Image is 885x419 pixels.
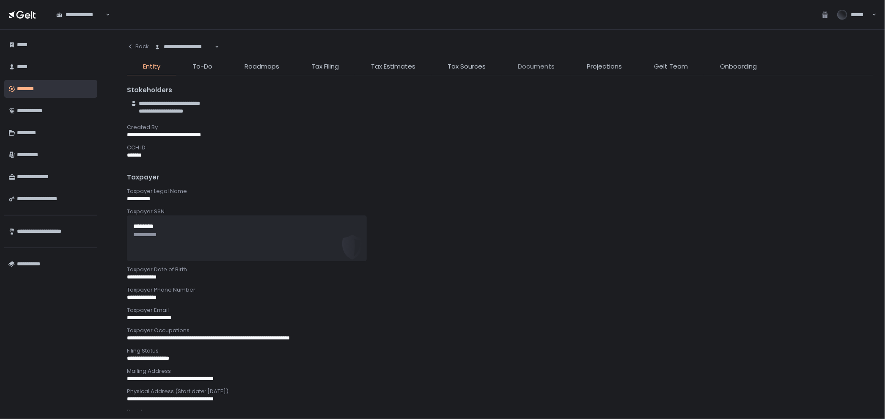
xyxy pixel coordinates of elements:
[127,367,873,375] div: Mailing Address
[127,388,873,395] div: Physical Address (Start date: [DATE])
[143,62,160,72] span: Entity
[245,62,279,72] span: Roadmaps
[127,306,873,314] div: Taxpayer Email
[127,208,873,215] div: Taxpayer SSN
[192,62,212,72] span: To-Do
[587,62,622,72] span: Projections
[51,6,110,23] div: Search for option
[127,43,149,50] div: Back
[149,38,219,56] div: Search for option
[311,62,339,72] span: Tax Filing
[127,327,873,334] div: Taxpayer Occupations
[127,347,873,355] div: Filing Status
[127,38,149,55] button: Back
[127,124,873,131] div: Created By
[518,62,555,72] span: Documents
[720,62,757,72] span: Onboarding
[127,187,873,195] div: Taxpayer Legal Name
[371,62,415,72] span: Tax Estimates
[127,144,873,152] div: CCH ID
[654,62,688,72] span: Gelt Team
[127,173,873,182] div: Taxpayer
[448,62,486,72] span: Tax Sources
[127,286,873,294] div: Taxpayer Phone Number
[127,266,873,273] div: Taxpayer Date of Birth
[127,85,873,95] div: Stakeholders
[104,11,105,19] input: Search for option
[127,408,873,416] div: Residency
